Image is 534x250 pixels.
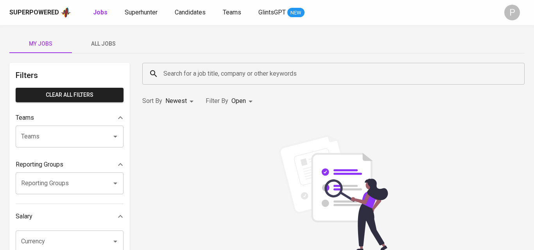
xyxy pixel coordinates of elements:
span: NEW [287,9,305,17]
span: Teams [223,9,241,16]
img: app logo [61,7,71,18]
p: Teams [16,113,34,122]
span: GlintsGPT [258,9,286,16]
button: Open [110,178,121,189]
div: P [504,5,520,20]
button: Open [110,131,121,142]
h6: Filters [16,69,124,82]
a: Jobs [93,8,109,18]
a: Superpoweredapp logo [9,7,71,18]
a: Candidates [175,8,207,18]
span: Candidates [175,9,206,16]
div: Superpowered [9,8,59,17]
button: Open [110,236,121,247]
a: Teams [223,8,243,18]
div: Reporting Groups [16,157,124,172]
span: Open [231,97,246,105]
span: My Jobs [14,39,67,49]
p: Salary [16,212,32,221]
a: Superhunter [125,8,159,18]
p: Newest [165,96,187,106]
span: All Jobs [77,39,130,49]
button: Clear All filters [16,88,124,102]
div: Newest [165,94,196,108]
p: Filter By [206,96,228,106]
div: Salary [16,209,124,224]
p: Reporting Groups [16,160,63,169]
span: Clear All filters [22,90,117,100]
span: Superhunter [125,9,158,16]
div: Open [231,94,255,108]
div: Teams [16,110,124,126]
b: Jobs [93,9,108,16]
p: Sort By [142,96,162,106]
a: GlintsGPT NEW [258,8,305,18]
